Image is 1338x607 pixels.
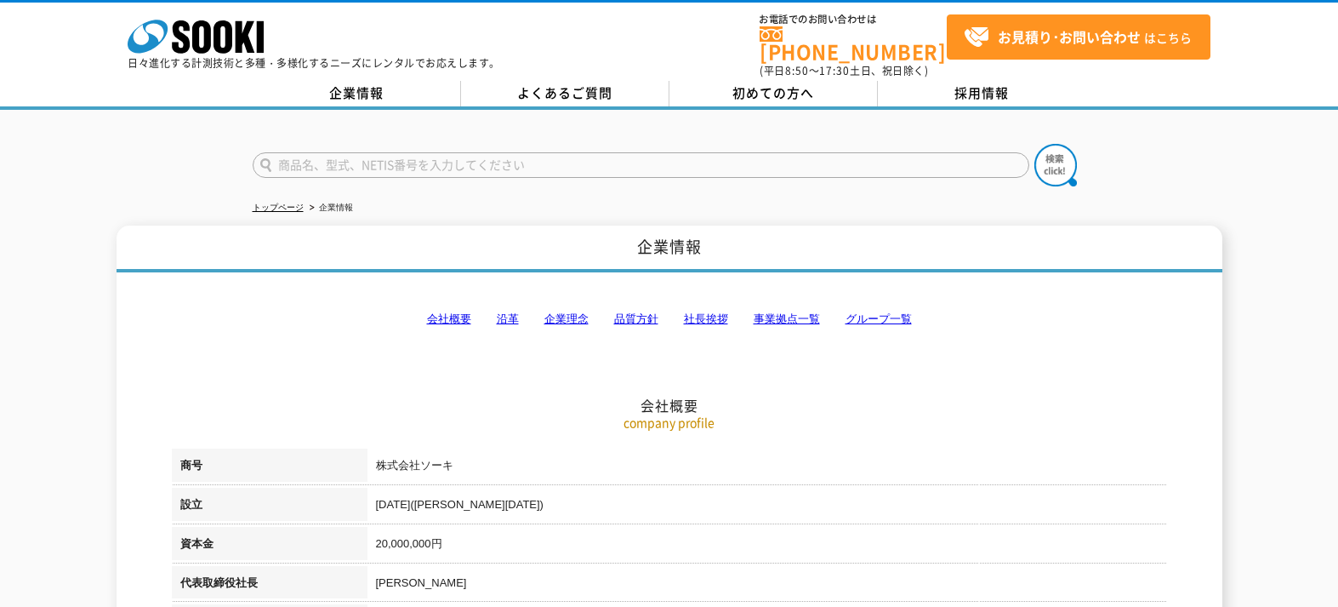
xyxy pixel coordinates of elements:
[878,81,1086,106] a: 採用情報
[253,203,304,212] a: トップページ
[760,63,928,78] span: (平日 ～ 土日、祝日除く)
[964,25,1192,50] span: はこちら
[684,312,728,325] a: 社長挨拶
[544,312,589,325] a: 企業理念
[253,152,1029,178] input: 商品名、型式、NETIS番号を入力してください
[427,312,471,325] a: 会社概要
[172,414,1167,432] p: company profile
[461,81,669,106] a: よくあるご質問
[367,527,1167,566] td: 20,000,000円
[253,81,461,106] a: 企業情報
[367,566,1167,605] td: [PERSON_NAME]
[754,312,820,325] a: 事業拠点一覧
[760,26,947,61] a: [PHONE_NUMBER]
[819,63,850,78] span: 17:30
[117,226,1222,272] h1: 企業情報
[1034,144,1077,186] img: btn_search.png
[367,449,1167,488] td: 株式会社ソーキ
[172,488,367,527] th: 設立
[172,527,367,566] th: 資本金
[669,81,878,106] a: 初めての方へ
[306,199,353,217] li: 企業情報
[128,58,500,68] p: 日々進化する計測技術と多種・多様化するニーズにレンタルでお応えします。
[172,226,1167,415] h2: 会社概要
[998,26,1141,47] strong: お見積り･お問い合わせ
[497,312,519,325] a: 沿革
[172,566,367,605] th: 代表取締役社長
[760,14,947,25] span: お電話でのお問い合わせは
[846,312,912,325] a: グループ一覧
[367,488,1167,527] td: [DATE]([PERSON_NAME][DATE])
[785,63,809,78] span: 8:50
[614,312,658,325] a: 品質方針
[947,14,1210,60] a: お見積り･お問い合わせはこちら
[172,449,367,488] th: 商号
[732,83,814,102] span: 初めての方へ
